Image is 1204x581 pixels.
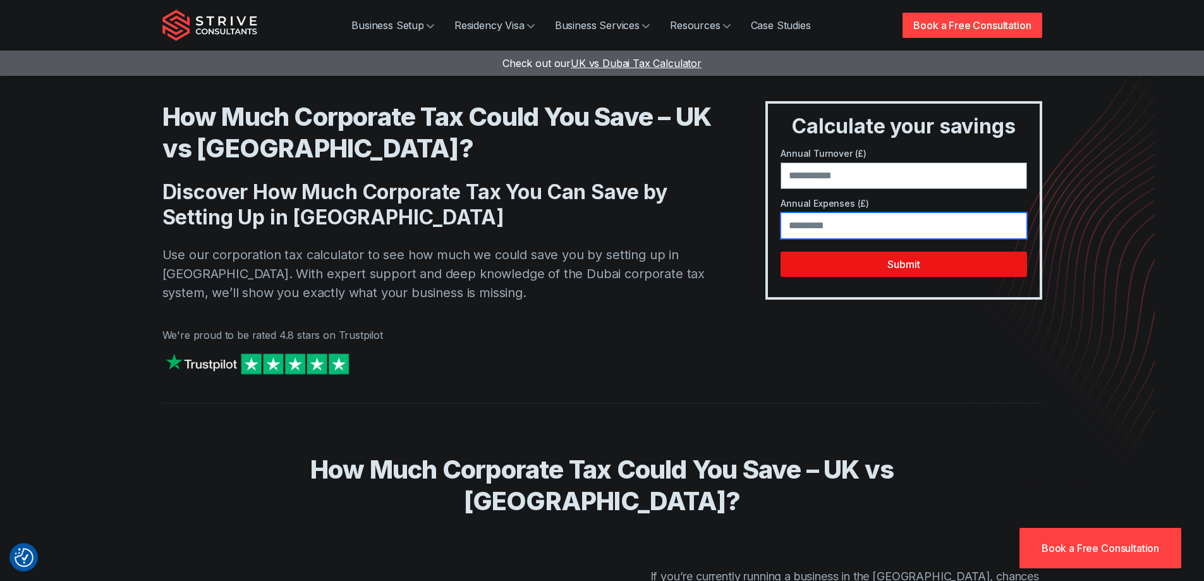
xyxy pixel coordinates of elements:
[781,252,1026,277] button: Submit
[162,327,715,343] p: We're proud to be rated 4.8 stars on Trustpilot
[162,101,715,164] h1: How Much Corporate Tax Could You Save – UK vs [GEOGRAPHIC_DATA]?
[162,180,715,230] h2: Discover How Much Corporate Tax You Can Save by Setting Up in [GEOGRAPHIC_DATA]
[502,57,702,70] a: Check out ourUK vs Dubai Tax Calculator
[15,548,33,567] button: Consent Preferences
[341,13,444,38] a: Business Setup
[162,350,352,377] img: Strive on Trustpilot
[1019,528,1181,568] a: Book a Free Consultation
[660,13,741,38] a: Resources
[198,454,1007,517] h2: How Much Corporate Tax Could You Save – UK vs [GEOGRAPHIC_DATA]?
[903,13,1042,38] a: Book a Free Consultation
[15,548,33,567] img: Revisit consent button
[741,13,821,38] a: Case Studies
[781,147,1026,160] label: Annual Turnover (£)
[773,114,1034,139] h3: Calculate your savings
[571,57,702,70] span: UK vs Dubai Tax Calculator
[162,9,257,41] img: Strive Consultants
[444,13,545,38] a: Residency Visa
[162,245,715,302] p: Use our corporation tax calculator to see how much we could save you by setting up in [GEOGRAPHIC...
[545,13,660,38] a: Business Services
[781,197,1026,210] label: Annual Expenses (£)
